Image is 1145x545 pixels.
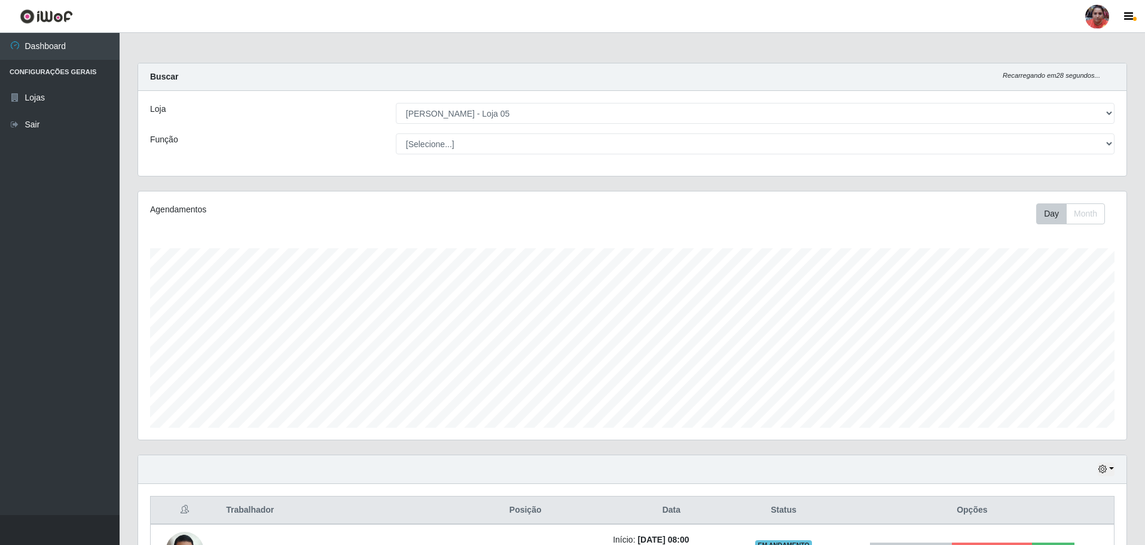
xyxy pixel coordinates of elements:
[219,497,445,525] th: Trabalhador
[150,103,166,115] label: Loja
[1066,203,1105,224] button: Month
[150,203,542,216] div: Agendamentos
[1036,203,1115,224] div: Toolbar with button groups
[606,497,737,525] th: Data
[445,497,606,525] th: Posição
[150,72,178,81] strong: Buscar
[1036,203,1105,224] div: First group
[830,497,1115,525] th: Opções
[1036,203,1067,224] button: Day
[150,133,178,146] label: Função
[737,497,830,525] th: Status
[637,535,689,544] time: [DATE] 08:00
[1003,72,1100,79] i: Recarregando em 28 segundos...
[20,9,73,24] img: CoreUI Logo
